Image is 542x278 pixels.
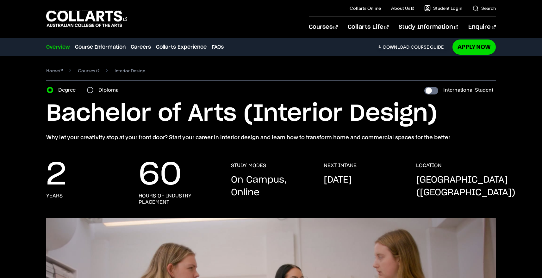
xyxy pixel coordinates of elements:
p: 2 [46,162,66,188]
p: Why let your creativity stop at your front door? Start your career in interior design and learn h... [46,133,496,142]
a: Apply Now [452,39,496,54]
span: Download [383,44,409,50]
a: Careers [131,43,151,51]
h3: years [46,193,63,199]
a: About Us [391,5,414,11]
span: Interior Design [115,66,145,75]
a: Collarts Experience [156,43,207,51]
label: International Student [443,86,493,94]
h3: LOCATION [416,162,442,169]
a: Student Login [424,5,462,11]
p: [GEOGRAPHIC_DATA] ([GEOGRAPHIC_DATA]) [416,174,515,199]
a: Collarts Online [350,5,381,11]
label: Diploma [98,86,122,94]
a: Home [46,66,63,75]
a: FAQs [212,43,224,51]
a: Enquire [468,17,496,38]
p: 60 [139,162,182,188]
div: Go to homepage [46,10,127,28]
h3: hours of industry placement [139,193,218,205]
a: Courses [309,17,338,38]
a: Study Information [399,17,458,38]
h3: STUDY MODES [231,162,266,169]
a: Search [472,5,496,11]
a: Overview [46,43,70,51]
a: Course Information [75,43,126,51]
h3: NEXT INTAKE [324,162,357,169]
label: Degree [58,86,79,94]
a: Courses [78,66,99,75]
p: [DATE] [324,174,352,186]
p: On Campus, Online [231,174,311,199]
a: DownloadCourse Guide [377,44,449,50]
h1: Bachelor of Arts (Interior Design) [46,100,496,128]
a: Collarts Life [348,17,389,38]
